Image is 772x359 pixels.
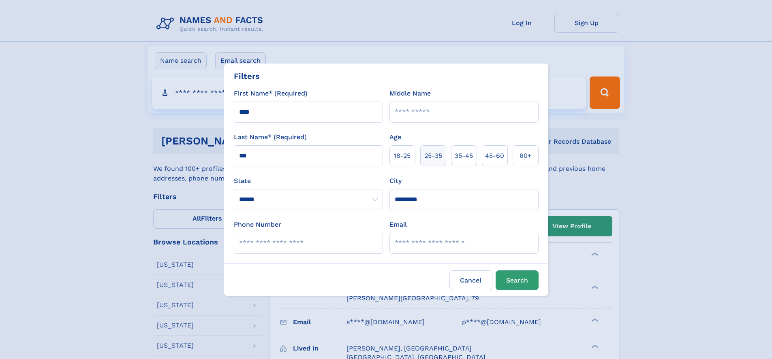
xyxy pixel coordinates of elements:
[389,176,402,186] label: City
[234,176,383,186] label: State
[485,151,504,161] span: 45‑60
[520,151,532,161] span: 60+
[234,132,307,142] label: Last Name* (Required)
[424,151,442,161] span: 25‑35
[394,151,411,161] span: 18‑25
[389,132,401,142] label: Age
[389,89,431,98] label: Middle Name
[389,220,407,229] label: Email
[455,151,473,161] span: 35‑45
[234,89,308,98] label: First Name* (Required)
[234,70,260,82] div: Filters
[234,220,281,229] label: Phone Number
[449,270,492,290] label: Cancel
[496,270,539,290] button: Search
